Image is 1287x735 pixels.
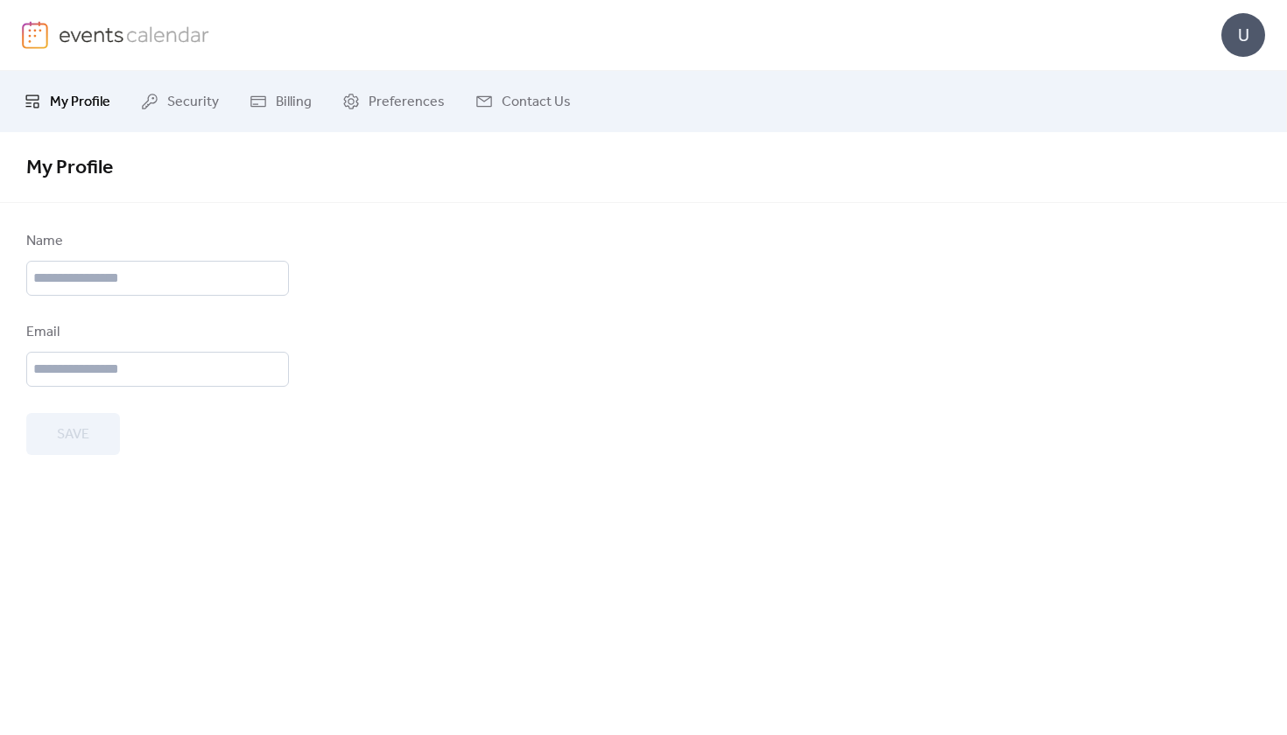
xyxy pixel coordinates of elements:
div: Email [26,322,285,343]
img: logo [22,21,48,49]
span: My Profile [26,149,113,187]
img: logo-type [59,21,210,47]
a: Billing [236,78,325,125]
a: Contact Us [462,78,584,125]
a: My Profile [11,78,123,125]
span: Security [167,92,219,113]
span: Billing [276,92,312,113]
a: Security [128,78,232,125]
span: My Profile [50,92,110,113]
span: Contact Us [502,92,571,113]
div: U [1221,13,1265,57]
div: Name [26,231,285,252]
a: Preferences [329,78,458,125]
span: Preferences [369,92,445,113]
